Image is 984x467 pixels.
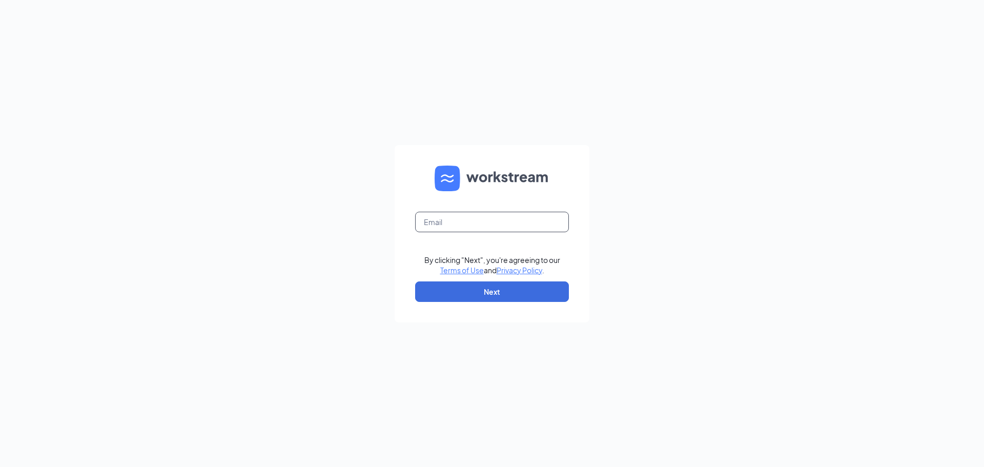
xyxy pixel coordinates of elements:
[415,281,569,302] button: Next
[424,255,560,275] div: By clicking "Next", you're agreeing to our and .
[440,266,484,275] a: Terms of Use
[435,166,549,191] img: WS logo and Workstream text
[415,212,569,232] input: Email
[497,266,542,275] a: Privacy Policy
